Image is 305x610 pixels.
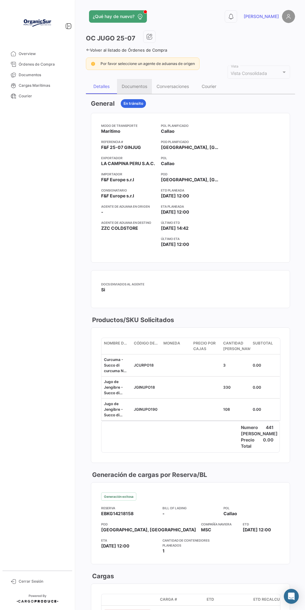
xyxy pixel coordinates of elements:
[101,287,105,292] span: Si
[202,84,217,89] div: Courier
[162,511,165,517] span: -
[161,204,220,209] app-card-info-title: ETA planeada
[101,193,134,199] span: F&F Europe s.r.l
[223,363,248,368] div: 3
[101,209,103,215] span: -
[19,579,67,584] span: Cerrar Sesión
[5,70,70,80] a: Documentos
[201,527,211,533] span: MSC
[161,160,175,167] span: Callao
[101,506,157,511] app-card-info-title: Reserva
[161,139,220,144] app-card-info-title: POD Planificado
[134,363,154,367] span: JCURPO18
[101,511,134,517] span: EBKG14218158
[89,10,147,23] button: ¿Qué hay de nuevo?
[101,177,134,183] span: F&F Europe s.r.l
[19,62,67,67] span: Órdenes de Compra
[157,594,204,605] datatable-header-cell: Carga #
[19,93,67,99] span: Courier
[207,597,214,602] span: ETD
[101,538,157,543] app-card-info-title: ETA
[101,338,131,354] datatable-header-cell: Nombre del SKU
[161,177,220,183] span: [GEOGRAPHIC_DATA], [GEOGRAPHIC_DATA]
[162,548,165,554] span: 1
[5,59,70,70] a: Órdenes de Compra
[134,385,155,390] span: JGINUPO18
[93,13,134,20] span: ¿Qué hay de nuevo?
[253,597,290,602] span: ETD Recalculado
[134,407,157,412] span: JGINUPO190
[86,34,135,43] h3: OC JUGO 25-07
[22,7,53,39] img: Logo+OrganicSur.png
[104,357,127,379] span: Curcuma - Succo di curcuma NO past.
[104,379,125,406] span: Jugo de Jengibre - Succo di zenzero NO past. Bio
[101,172,156,177] app-card-info-title: Importador
[86,48,167,53] a: Volver al listado de Órdenes de Compra
[91,470,207,479] h3: Generación de cargas por Reserva/BL
[93,84,110,89] div: Detalles
[5,49,70,59] a: Overview
[91,99,115,108] h3: General
[193,340,218,352] span: Precio por Cajas
[266,424,274,437] h4: 441
[161,144,220,150] span: [GEOGRAPHIC_DATA], [GEOGRAPHIC_DATA]
[101,204,156,209] app-card-info-title: Agente de Aduana en Origen
[161,236,220,241] app-card-info-title: Último ETA
[104,340,129,346] span: Nombre del SKU
[253,340,273,346] span: Subtotal
[253,407,261,412] span: 0.00
[243,522,280,527] app-card-info-title: ETD
[223,340,255,352] span: Cantidad [PERSON_NAME]
[91,316,174,324] h3: Productos/SKU Solicitados
[161,188,220,193] app-card-info-title: ETD planeada
[122,84,147,89] div: Documentos
[19,51,67,57] span: Overview
[161,172,220,177] app-card-info-title: POD
[5,80,70,91] a: Cargas Marítimas
[223,385,248,390] div: 330
[241,437,247,449] h4: Precio Total
[101,160,155,167] span: LA CAMPINA PERU S.A.C.
[101,61,195,66] span: Por favor seleccione un agente de aduanas de origen
[161,241,189,247] span: [DATE] 12:00
[253,363,261,367] span: 0.00
[5,91,70,101] a: Courier
[101,155,156,160] app-card-info-title: Exportador
[223,407,248,412] div: 108
[161,128,175,134] span: Callao
[204,594,251,605] datatable-header-cell: ETD
[162,538,219,548] app-card-info-title: Cantidad de contenedores planeados
[253,385,261,390] span: 0.00
[101,527,196,533] span: [GEOGRAPHIC_DATA], [GEOGRAPHIC_DATA]
[101,220,156,225] app-card-info-title: Agente de Aduana en Destino
[161,155,220,160] app-card-info-title: POL
[162,506,219,511] app-card-info-title: Bill of Lading
[284,589,299,604] div: Abrir Intercom Messenger
[223,506,280,511] app-card-info-title: POL
[101,188,156,193] app-card-info-title: Consignatario
[124,101,143,106] span: En tránsito
[251,594,298,605] datatable-header-cell: ETD Recalculado
[201,522,238,527] app-card-info-title: Compañía naviera
[161,220,220,225] app-card-info-title: Último ETD
[161,209,189,215] span: [DATE] 12:00
[104,401,128,428] span: Jugo de Jengibre - Succo di zenzero NO past. Bio 190
[161,225,189,231] span: [DATE] 14:42
[282,10,295,23] img: placeholder-user.png
[101,144,141,150] span: F&F 25-07 GINJUG
[101,139,156,144] app-card-info-title: Referencia #
[161,123,220,128] app-card-info-title: POL Planificado
[131,338,161,354] datatable-header-cell: Código de SKU
[263,437,274,443] h4: 0.00
[19,72,67,78] span: Documentos
[91,572,114,580] h3: Cargas
[241,424,247,437] h4: Numero [PERSON_NAME]
[101,128,120,134] span: Marítimo
[134,340,159,346] span: Código de SKU
[163,340,180,346] span: Moneda
[101,543,129,549] span: [DATE] 12:00
[101,225,138,231] span: ZZC COLDSTORE
[160,597,177,602] span: Carga #
[101,522,196,527] app-card-info-title: POD
[19,83,67,88] span: Cargas Marítimas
